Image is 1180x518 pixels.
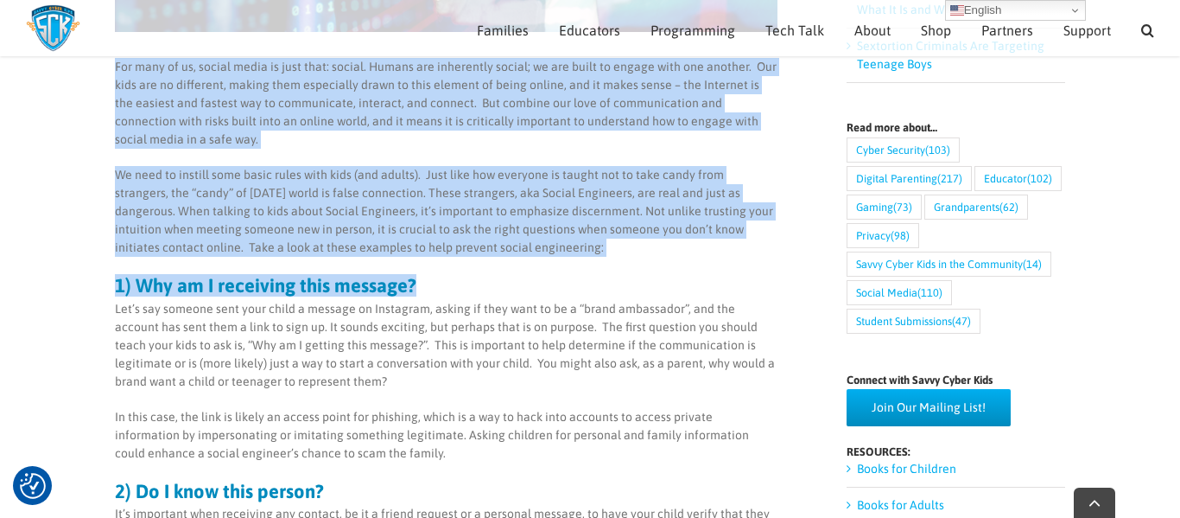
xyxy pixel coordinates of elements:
strong: 2) Do I know this person? [115,480,324,502]
a: Sextortion Criminals Are Targeting Teenage Boys [857,39,1044,71]
span: (47) [952,310,971,333]
img: Savvy Cyber Kids Logo [26,4,80,52]
a: Gaming (73 items) [847,195,922,220]
span: Join Our Mailing List! [872,400,986,415]
span: (217) [937,167,962,190]
span: Partners [981,23,1033,37]
a: Privacy (98 items) [847,223,919,248]
h4: RESOURCES: [847,446,1065,457]
a: Grandparents (62 items) [924,195,1028,220]
p: For many of us, social media is just that: social. Humans are inherently social; we are built to ... [115,58,777,149]
span: (73) [893,195,912,219]
span: (110) [917,281,942,304]
a: Digital Parenting (217 items) [847,166,972,191]
img: en [950,3,964,17]
span: (14) [1023,253,1042,276]
span: (98) [891,224,910,247]
span: Support [1063,23,1111,37]
span: About [854,23,891,37]
span: (62) [999,195,1018,219]
a: Cyber Security (103 items) [847,137,960,163]
p: In this case, the link is likely an access point for phishing, which is a way to hack into accoun... [115,408,777,463]
p: We need to instill some basic rules with kids (and adults). Just like how everyone is taught not ... [115,166,777,257]
span: (102) [1027,167,1052,190]
p: Let’s say someone sent your child a message on Instagram, asking if they want to be a “brand amba... [115,300,777,391]
strong: 1) Why am I receiving this message? [115,274,416,297]
span: (103) [925,138,950,162]
a: Books for Adults [857,498,944,512]
span: Families [477,23,529,37]
a: Join Our Mailing List! [847,389,1011,426]
a: Educator (102 items) [974,166,1062,191]
h4: Connect with Savvy Cyber Kids [847,374,1065,386]
span: Programming [650,23,735,37]
span: Tech Talk [765,23,824,37]
a: Savvy Cyber Kids in the Community (14 items) [847,252,1051,277]
a: Social Media (110 items) [847,280,952,305]
h4: Read more about… [847,122,1065,133]
span: Educators [559,23,620,37]
button: Consent Preferences [20,473,46,499]
img: Revisit consent button [20,473,46,499]
a: Student Submissions (47 items) [847,309,980,334]
a: Books for Children [857,462,956,476]
span: Shop [921,23,951,37]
